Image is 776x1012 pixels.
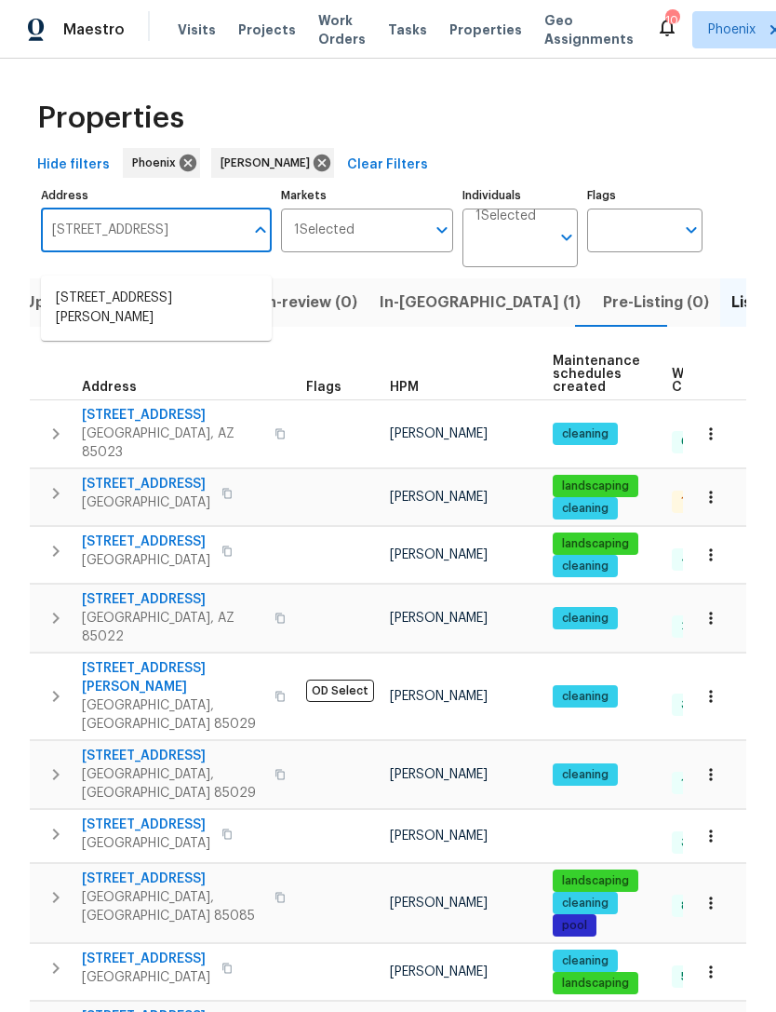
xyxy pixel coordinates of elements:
span: Phoenix [708,20,756,39]
span: [PERSON_NAME] [390,830,488,843]
span: Phoenix [132,154,183,172]
span: In-review (0) [262,290,357,316]
span: [STREET_ADDRESS] [82,950,210,968]
span: [PERSON_NAME] [390,768,488,781]
span: [GEOGRAPHIC_DATA], AZ 85023 [82,425,263,462]
span: landscaping [555,873,636,889]
span: [STREET_ADDRESS][PERSON_NAME] [82,659,263,696]
span: [PERSON_NAME] [390,897,488,910]
span: [STREET_ADDRESS] [82,533,210,551]
span: In-[GEOGRAPHIC_DATA] (1) [380,290,581,316]
span: [PERSON_NAME] [221,154,317,172]
span: Hide filters [37,154,110,177]
span: [STREET_ADDRESS] [82,590,263,609]
span: Flags [306,381,341,394]
span: HPM [390,381,419,394]
span: [STREET_ADDRESS] [82,816,210,834]
span: cleaning [555,689,616,705]
span: 1 QC [674,493,714,509]
span: cleaning [555,896,616,911]
span: [PERSON_NAME] [390,548,488,561]
span: [PERSON_NAME] [390,612,488,625]
span: Work Orders [318,11,366,48]
span: [STREET_ADDRESS] [82,870,263,888]
span: cleaning [555,611,616,627]
span: 4 Done [674,551,729,567]
span: [GEOGRAPHIC_DATA], [GEOGRAPHIC_DATA] 85085 [82,888,263,925]
label: Markets [281,190,454,201]
span: Visits [178,20,216,39]
span: [STREET_ADDRESS] [82,747,263,765]
span: [PERSON_NAME] [390,427,488,440]
span: [PERSON_NAME] [390,690,488,703]
span: OD Select [306,680,374,702]
span: 3 Done [674,697,728,713]
span: Address [82,381,137,394]
button: Open [554,224,580,250]
span: cleaning [555,953,616,969]
span: landscaping [555,479,636,494]
span: landscaping [555,976,636,992]
span: Maintenance schedules created [553,355,640,394]
span: Tasks [388,23,427,36]
span: [GEOGRAPHIC_DATA], AZ 85022 [82,609,263,646]
input: Search ... [41,209,244,252]
button: Open [678,217,704,243]
span: [GEOGRAPHIC_DATA] [82,968,210,987]
label: Flags [587,190,702,201]
span: 18 Done [674,776,732,791]
button: Open [429,217,455,243]
span: Clear Filters [347,154,428,177]
button: Close [248,217,274,243]
span: [GEOGRAPHIC_DATA] [82,834,210,853]
span: [PERSON_NAME] [390,965,488,978]
span: [STREET_ADDRESS] [82,406,263,425]
span: Projects [238,20,296,39]
div: 10 [665,11,678,30]
span: 2 Done [674,618,728,634]
label: Address [41,190,272,201]
span: [GEOGRAPHIC_DATA], [GEOGRAPHIC_DATA] 85029 [82,696,263,734]
span: Pre-Listing (0) [603,290,709,316]
span: 1 Selected [475,209,536,224]
span: 5 Done [674,969,727,985]
span: Properties [37,109,184,128]
div: [PERSON_NAME] [211,148,334,178]
span: Maestro [63,20,125,39]
span: pool [555,918,595,934]
span: cleaning [555,501,616,517]
span: 8 Done [674,898,728,914]
span: [PERSON_NAME] [390,491,488,504]
span: 3 Done [674,835,728,851]
span: [GEOGRAPHIC_DATA] [82,551,210,570]
span: cleaning [555,426,616,442]
label: Individuals [462,190,578,201]
span: cleaning [555,767,616,783]
span: 1 Selected [294,223,355,238]
span: Properties [449,20,522,39]
span: [GEOGRAPHIC_DATA], [GEOGRAPHIC_DATA] 85029 [82,765,263,803]
span: [STREET_ADDRESS] [82,475,210,493]
li: [STREET_ADDRESS][PERSON_NAME] [41,283,272,333]
span: landscaping [555,536,636,552]
button: Hide filters [30,148,117,182]
span: Geo Assignments [544,11,634,48]
button: Clear Filters [340,148,435,182]
span: 6 Done [674,434,728,450]
span: cleaning [555,559,616,574]
div: Phoenix [123,148,200,178]
span: [GEOGRAPHIC_DATA] [82,493,210,512]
